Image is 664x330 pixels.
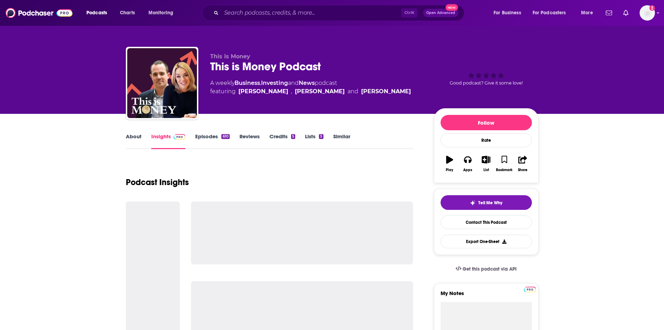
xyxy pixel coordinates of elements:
button: Bookmark [495,151,513,176]
a: Contact This Podcast [441,215,532,229]
button: open menu [82,7,116,19]
div: 610 [221,134,229,139]
svg: Add a profile image [649,5,655,11]
a: InsightsPodchaser Pro [151,133,186,149]
span: This is Money [210,53,250,60]
button: List [477,151,495,176]
img: This is Money Podcast [127,48,197,118]
span: Podcasts [86,8,107,18]
a: Lists3 [305,133,323,149]
button: open menu [576,7,602,19]
span: featuring [210,87,411,96]
div: Play [446,168,453,172]
label: My Notes [441,290,532,302]
span: Good podcast? Give it some love! [450,80,523,86]
a: Pro website [524,286,536,292]
img: tell me why sparkle [470,200,475,206]
div: Good podcast? Give it some love! [434,53,539,96]
img: Podchaser Pro [524,287,536,292]
span: Tell Me Why [478,200,502,206]
a: Credits5 [269,133,295,149]
div: 3 [319,134,323,139]
span: Charts [120,8,135,18]
button: open menu [528,7,576,19]
div: Share [518,168,527,172]
span: More [581,8,593,18]
a: About [126,133,142,149]
div: List [483,168,489,172]
button: Export One-Sheet [441,235,532,248]
span: and [348,87,358,96]
span: , [291,87,292,96]
span: , [260,80,261,86]
a: Episodes610 [195,133,229,149]
span: and [288,80,299,86]
a: [PERSON_NAME] [238,87,288,96]
input: Search podcasts, credits, & more... [221,7,401,19]
span: Monitoring [148,8,173,18]
div: Search podcasts, credits, & more... [209,5,471,21]
span: For Business [494,8,521,18]
div: Apps [463,168,472,172]
img: User Profile [640,5,655,21]
span: Open Advanced [426,11,455,15]
button: Open AdvancedNew [423,9,458,17]
h1: Podcast Insights [126,177,189,188]
div: A weekly podcast [210,79,411,96]
a: Get this podcast via API [450,261,522,278]
a: [PERSON_NAME] [295,87,345,96]
button: Apps [459,151,477,176]
button: tell me why sparkleTell Me Why [441,195,532,210]
a: Similar [333,133,350,149]
img: Podchaser - Follow, Share and Rate Podcasts [6,6,72,20]
button: open menu [144,7,182,19]
button: Share [513,151,532,176]
button: Follow [441,115,532,130]
button: Play [441,151,459,176]
span: Get this podcast via API [463,266,517,272]
a: [PERSON_NAME] [361,87,411,96]
a: Business [235,80,260,86]
button: Show profile menu [640,5,655,21]
span: New [445,4,458,11]
div: Bookmark [496,168,512,172]
span: Ctrl K [401,8,418,17]
a: News [299,80,315,86]
div: Rate [441,133,532,147]
a: Show notifications dropdown [603,7,615,19]
a: Show notifications dropdown [620,7,631,19]
a: Reviews [239,133,260,149]
img: Podchaser Pro [174,134,186,140]
a: Charts [115,7,139,19]
span: Logged in as BrunswickDigital [640,5,655,21]
div: 5 [291,134,295,139]
a: Investing [261,80,288,86]
span: For Podcasters [533,8,566,18]
button: open menu [489,7,530,19]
